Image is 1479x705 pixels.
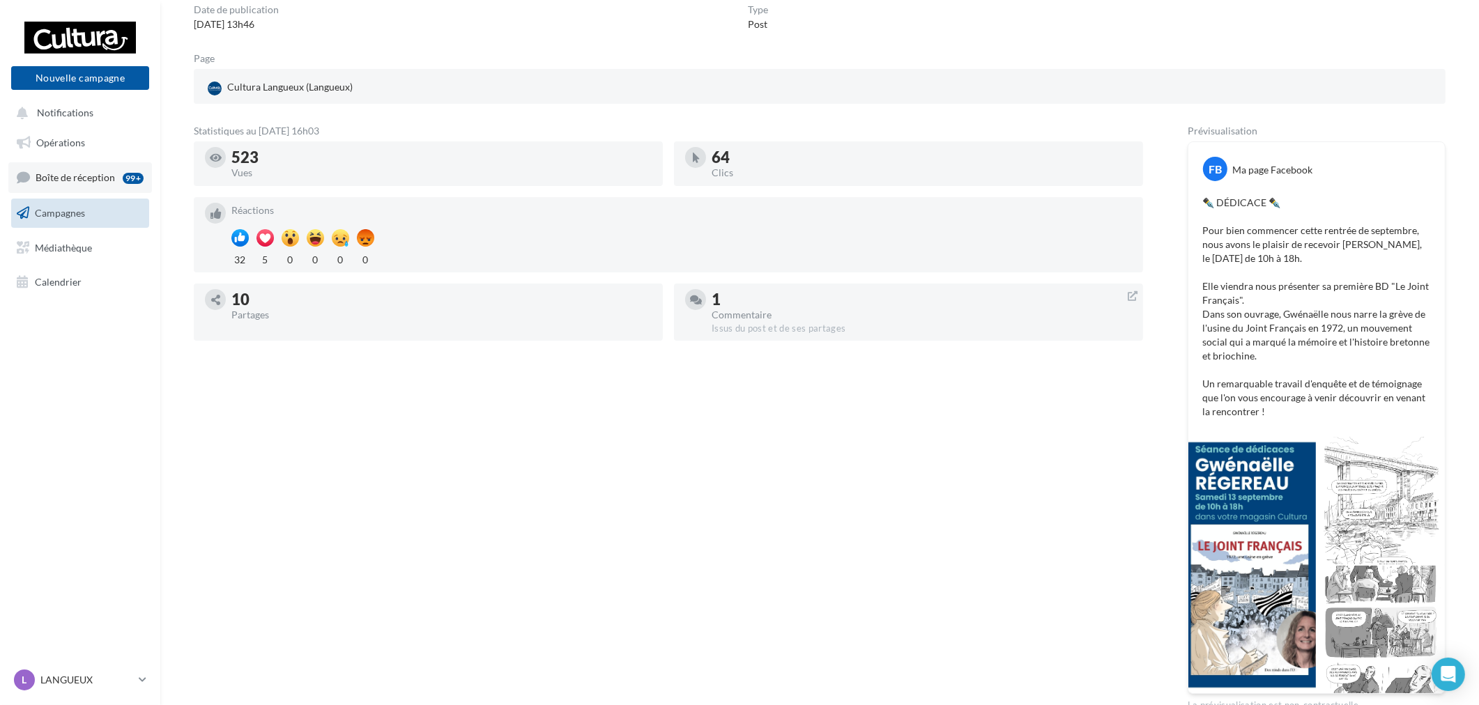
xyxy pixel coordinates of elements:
div: Vues [231,168,652,178]
div: 1 [712,292,1132,307]
div: Date de publication [194,5,279,15]
div: Prévisualisation [1188,126,1446,136]
a: Campagnes [8,199,152,228]
div: Réactions [231,206,1132,215]
div: Type [748,5,768,15]
div: 0 [282,250,299,267]
div: Commentaire [712,310,1132,320]
div: Cultura Langueux (Langueux) [205,77,355,98]
span: Calendrier [35,276,82,288]
div: Issus du post et de ses partages [712,323,1132,335]
a: Cultura Langueux (Langueux) [205,77,615,98]
p: ✒️ DÉDICACE ✒️ Pour bien commencer cette rentrée de septembre, nous avons le plaisir de recevoir ... [1202,196,1431,419]
div: Partages [231,310,652,320]
a: Calendrier [8,268,152,297]
div: Open Intercom Messenger [1432,658,1465,691]
a: Opérations [8,128,152,157]
div: Statistiques au [DATE] 16h03 [194,126,1143,136]
span: Médiathèque [35,241,92,253]
span: Boîte de réception [36,171,115,183]
div: Clics [712,168,1132,178]
span: L [22,673,27,687]
span: Campagnes [35,207,85,219]
div: Page [194,54,226,63]
span: Notifications [37,107,93,119]
div: 5 [256,250,274,267]
span: Opérations [36,137,85,148]
div: [DATE] 13h46 [194,17,279,31]
p: LANGUEUX [40,673,133,687]
div: 99+ [123,173,144,184]
a: Médiathèque [8,233,152,263]
button: Nouvelle campagne [11,66,149,90]
div: 0 [357,250,374,267]
div: Post [748,17,768,31]
a: L LANGUEUX [11,667,149,693]
div: FB [1203,157,1227,181]
div: 0 [307,250,324,267]
a: Boîte de réception99+ [8,162,152,192]
div: 0 [332,250,349,267]
div: 32 [231,250,249,267]
div: 523 [231,150,652,165]
div: Ma page Facebook [1232,163,1312,177]
div: 10 [231,292,652,307]
div: 64 [712,150,1132,165]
